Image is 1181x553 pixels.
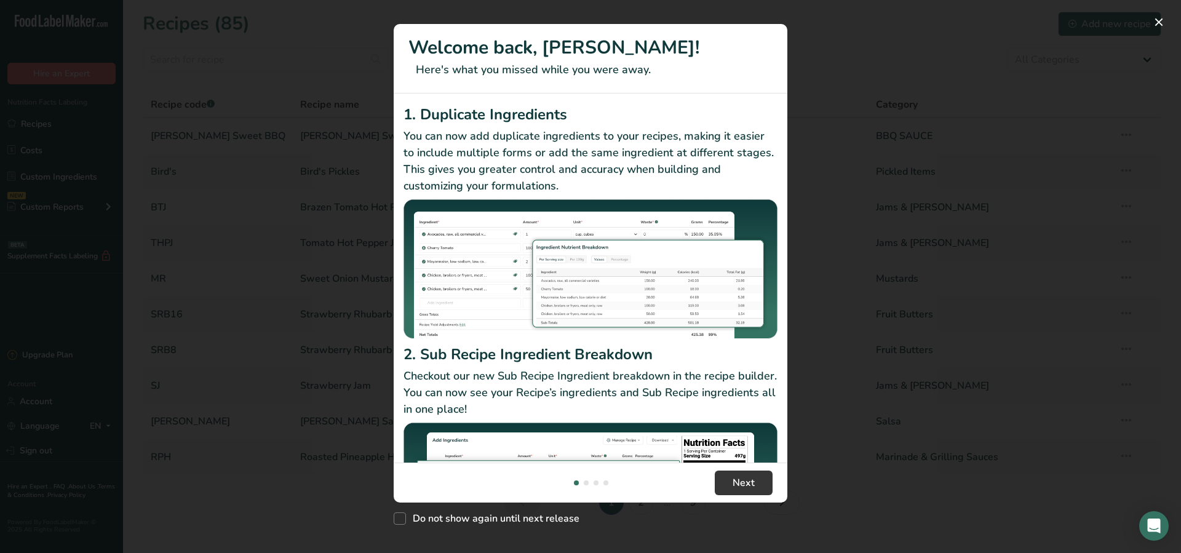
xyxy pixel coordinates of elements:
[408,62,773,78] p: Here's what you missed while you were away.
[404,103,777,125] h2: 1. Duplicate Ingredients
[404,128,777,194] p: You can now add duplicate ingredients to your recipes, making it easier to include multiple forms...
[408,34,773,62] h1: Welcome back, [PERSON_NAME]!
[404,199,777,339] img: Duplicate Ingredients
[404,343,777,365] h2: 2. Sub Recipe Ingredient Breakdown
[715,471,773,495] button: Next
[406,512,579,525] span: Do not show again until next release
[733,475,755,490] span: Next
[404,368,777,418] p: Checkout our new Sub Recipe Ingredient breakdown in the recipe builder. You can now see your Reci...
[1139,511,1169,541] div: Open Intercom Messenger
